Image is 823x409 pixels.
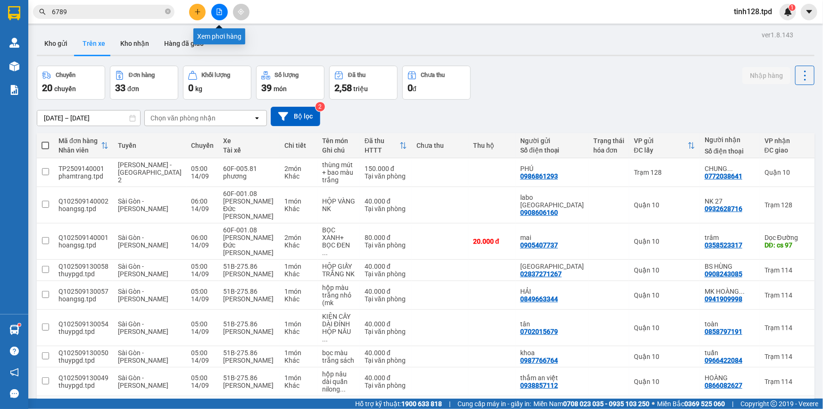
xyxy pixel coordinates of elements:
[75,32,113,55] button: Trên xe
[705,295,742,303] div: 0941909998
[284,270,313,278] div: Khác
[365,320,407,328] div: 40.000 đ
[118,161,182,184] span: [PERSON_NAME] - [GEOGRAPHIC_DATA] 2
[118,142,182,149] div: Tuyến
[118,374,168,389] span: Sài Gòn - [PERSON_NAME]
[58,357,108,364] div: thuypgd.tpd
[732,399,733,409] span: |
[223,374,275,382] div: 51B-275.86
[284,288,313,295] div: 1 món
[10,368,19,377] span: notification
[365,137,399,145] div: Đã thu
[284,142,313,149] div: Chi tiết
[223,328,275,335] div: [PERSON_NAME]
[449,399,450,409] span: |
[784,8,792,16] img: icon-new-feature
[365,270,407,278] div: Tại văn phòng
[157,32,211,55] button: Hàng đã giao
[58,241,108,249] div: hoangsg.tpd
[684,400,725,408] strong: 0369 525 060
[416,142,464,149] div: Chưa thu
[223,137,275,145] div: Xe
[127,85,139,93] span: đơn
[727,165,733,172] span: ...
[118,234,168,249] span: Sài Gòn - [PERSON_NAME]
[58,349,108,357] div: Q102509130050
[520,270,562,278] div: 02837271267
[365,172,407,180] div: Tại văn phòng
[520,234,584,241] div: mai
[520,172,558,180] div: 0986861293
[365,288,407,295] div: 40.000 đ
[353,85,368,93] span: triệu
[58,288,108,295] div: Q102509130057
[563,400,649,408] strong: 0708 023 035 - 0935 103 250
[742,67,790,84] button: Nhập hàng
[223,295,275,303] div: [PERSON_NAME]
[223,320,275,328] div: 51B-275.86
[118,349,168,364] span: Sài Gòn - [PERSON_NAME]
[402,66,471,100] button: Chưa thu0đ
[191,263,214,270] div: 05:00
[118,263,168,278] span: Sài Gòn - [PERSON_NAME]
[223,190,275,197] div: 60F-001.08
[284,172,313,180] div: Khác
[322,137,355,145] div: Tên món
[322,349,355,364] div: bọc màu trắng sách
[762,30,793,40] div: ver 1.8.143
[18,324,21,326] sup: 1
[191,142,214,149] div: Chuyến
[256,66,324,100] button: Số lượng39món
[705,357,742,364] div: 0966422084
[365,349,407,357] div: 40.000 đ
[322,284,355,307] div: hộp màu trắng nhỏ (mk
[238,9,244,15] span: aim
[473,142,511,149] div: Thu hộ
[705,205,742,213] div: 0932628716
[365,328,407,335] div: Tại văn phòng
[322,313,355,343] div: KIỆN CÂY DÀI ĐÍNH HỘP NÂU BK TRẮNG
[191,241,214,249] div: 14/09
[355,399,442,409] span: Hỗ trợ kỹ thuật:
[223,146,275,154] div: Tài xế
[657,399,725,409] span: Miền Bắc
[520,146,584,154] div: Số điện thoại
[705,349,755,357] div: tuấn
[58,137,101,145] div: Mã đơn hàng
[216,9,223,15] span: file-add
[705,241,742,249] div: 0358523317
[189,4,206,20] button: plus
[191,288,214,295] div: 05:00
[739,288,745,295] span: ...
[360,133,412,158] th: Toggle SortBy
[365,146,399,154] div: HTTT
[191,382,214,389] div: 14/09
[284,320,313,328] div: 1 món
[10,347,19,356] span: question-circle
[191,165,214,172] div: 05:00
[473,238,511,245] div: 20.000 đ
[705,172,742,180] div: 0772038641
[340,385,346,393] span: ...
[322,249,328,256] span: ...
[705,320,755,328] div: toàn
[271,107,320,126] button: Bộ lọc
[191,205,214,213] div: 14/09
[58,205,108,213] div: hoangsg.tpd
[118,197,168,213] span: Sài Gòn - [PERSON_NAME]
[202,72,231,78] div: Khối lượng
[58,197,108,205] div: Q102509140002
[223,234,275,256] div: [PERSON_NAME] Đức [PERSON_NAME]
[113,32,157,55] button: Kho nhận
[413,85,416,93] span: đ
[457,399,531,409] span: Cung cấp máy in - giấy in:
[520,382,558,389] div: 0938857112
[365,165,407,172] div: 150.000 đ
[284,263,313,270] div: 1 món
[407,82,413,94] span: 0
[801,4,817,20] button: caret-down
[634,266,695,274] div: Quận 10
[10,389,19,398] span: message
[37,66,105,100] button: Chuyến20chuyến
[634,324,695,332] div: Quận 10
